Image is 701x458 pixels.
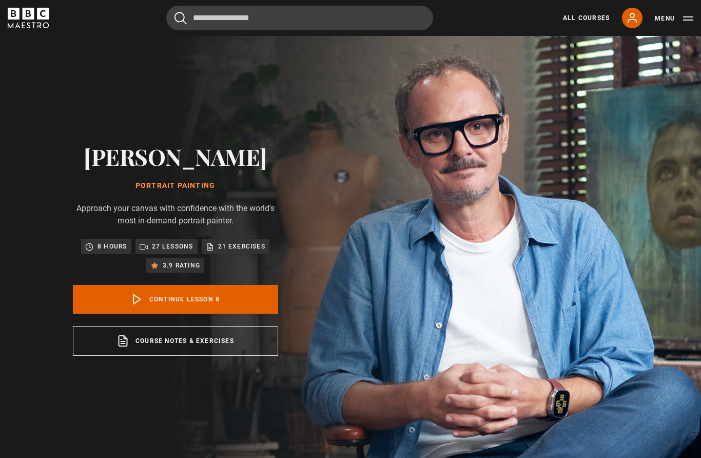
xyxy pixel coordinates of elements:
[8,8,49,28] svg: BBC Maestro
[655,13,693,24] button: Toggle navigation
[73,202,278,227] p: Approach your canvas with confidence with the world's most in-demand portrait painter.
[563,13,610,23] a: All Courses
[174,12,187,25] button: Submit the search query
[218,241,265,252] p: 21 exercises
[73,182,278,190] h1: Portrait Painting
[73,285,278,314] a: Continue lesson 8
[163,260,200,271] p: 3.9 rating
[98,241,127,252] p: 8 hours
[152,241,193,252] p: 27 lessons
[73,326,278,356] a: Course notes & exercises
[73,143,278,169] h2: [PERSON_NAME]
[166,6,433,30] input: Search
